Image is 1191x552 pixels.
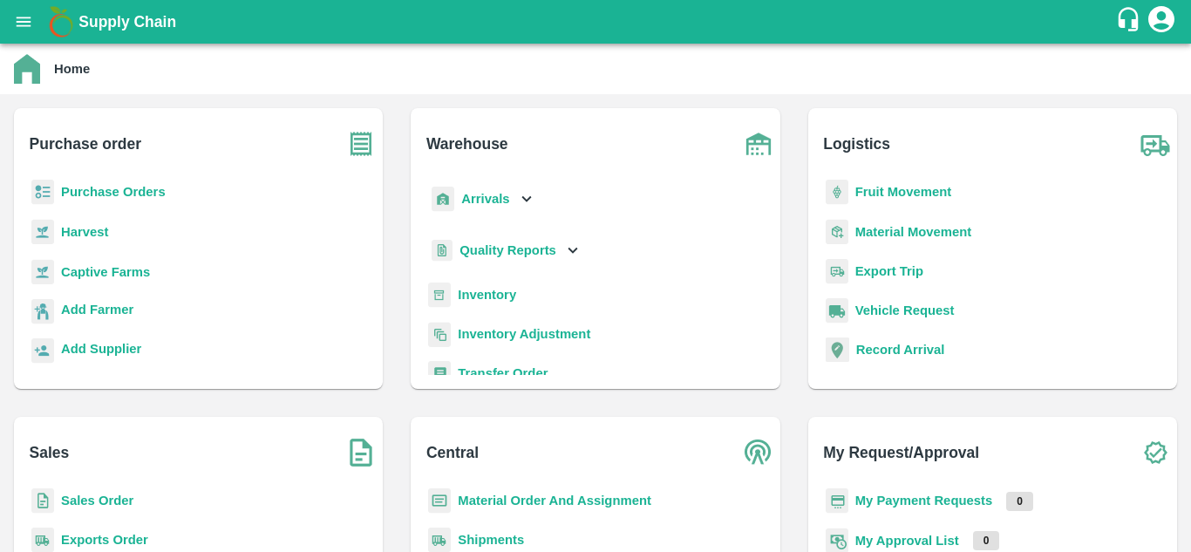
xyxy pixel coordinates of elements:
[30,440,70,465] b: Sales
[459,243,556,257] b: Quality Reports
[30,132,141,156] b: Purchase order
[426,132,508,156] b: Warehouse
[855,264,923,278] a: Export Trip
[31,299,54,324] img: farmer
[826,488,848,514] img: payment
[855,494,993,508] a: My Payment Requests
[61,342,141,356] b: Add Supplier
[339,431,383,474] img: soSales
[428,283,451,308] img: whInventory
[823,132,890,156] b: Logistics
[856,343,945,357] a: Record Arrival
[61,225,108,239] a: Harvest
[31,219,54,245] img: harvest
[737,122,780,166] img: warehouse
[1146,3,1177,40] div: account of current user
[61,494,133,508] a: Sales Order
[855,185,952,199] a: Fruit Movement
[458,327,590,341] a: Inventory Adjustment
[1115,6,1146,37] div: customer-support
[432,187,454,212] img: whArrival
[428,322,451,347] img: inventory
[1133,122,1177,166] img: truck
[461,192,509,206] b: Arrivals
[855,225,972,239] a: Material Movement
[61,265,150,279] a: Captive Farms
[823,440,979,465] b: My Request/Approval
[428,361,451,386] img: whTransfer
[1133,431,1177,474] img: check
[737,431,780,474] img: central
[61,185,166,199] a: Purchase Orders
[826,337,849,362] img: recordArrival
[61,303,133,317] b: Add Farmer
[31,180,54,205] img: reciept
[44,4,78,39] img: logo
[31,488,54,514] img: sales
[826,180,848,205] img: fruit
[31,259,54,285] img: harvest
[61,533,148,547] a: Exports Order
[458,366,548,380] a: Transfer Order
[428,488,451,514] img: centralMaterial
[78,13,176,31] b: Supply Chain
[826,259,848,284] img: delivery
[54,62,90,76] b: Home
[428,180,536,219] div: Arrivals
[826,219,848,245] img: material
[458,533,524,547] a: Shipments
[31,338,54,364] img: supplier
[458,494,651,508] a: Material Order And Assignment
[14,54,40,84] img: home
[973,531,1000,550] p: 0
[78,10,1115,34] a: Supply Chain
[426,440,479,465] b: Central
[855,534,959,548] a: My Approval List
[61,300,133,324] a: Add Farmer
[428,233,582,269] div: Quality Reports
[826,298,848,324] img: vehicle
[458,288,516,302] a: Inventory
[3,2,44,42] button: open drawer
[339,122,383,166] img: purchase
[1006,492,1033,511] p: 0
[432,240,453,262] img: qualityReport
[855,303,955,317] a: Vehicle Request
[61,339,141,363] a: Add Supplier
